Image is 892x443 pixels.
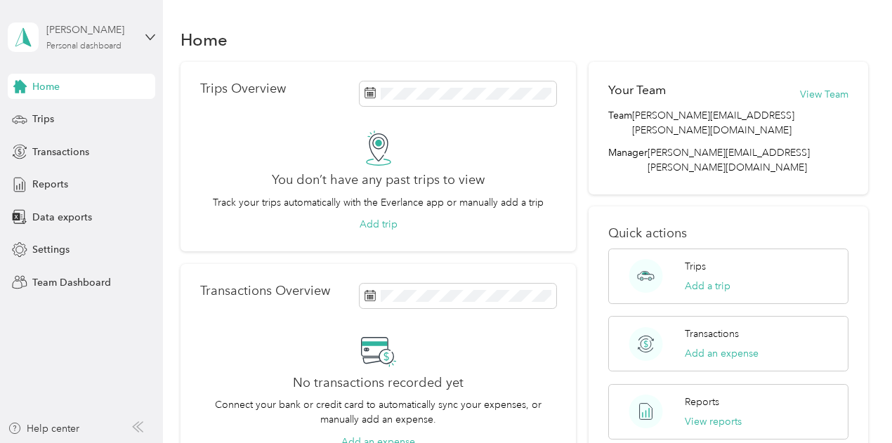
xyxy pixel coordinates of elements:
[32,112,54,126] span: Trips
[46,42,122,51] div: Personal dashboard
[8,421,79,436] button: Help center
[200,397,557,427] p: Connect your bank or credit card to automatically sync your expenses, or manually add an expense.
[685,395,719,409] p: Reports
[685,326,739,341] p: Transactions
[800,87,848,102] button: View Team
[608,108,632,138] span: Team
[632,108,848,138] span: [PERSON_NAME][EMAIL_ADDRESS][PERSON_NAME][DOMAIN_NAME]
[685,279,730,293] button: Add a trip
[648,147,810,173] span: [PERSON_NAME][EMAIL_ADDRESS][PERSON_NAME][DOMAIN_NAME]
[608,145,648,175] span: Manager
[608,226,848,241] p: Quick actions
[32,79,60,94] span: Home
[200,81,286,96] p: Trips Overview
[293,376,464,390] h2: No transactions recorded yet
[181,32,228,47] h1: Home
[272,173,485,187] h2: You don’t have any past trips to view
[813,364,892,443] iframe: Everlance-gr Chat Button Frame
[46,22,134,37] div: [PERSON_NAME]
[685,414,742,429] button: View reports
[213,195,544,210] p: Track your trips automatically with the Everlance app or manually add a trip
[200,284,330,298] p: Transactions Overview
[32,177,68,192] span: Reports
[32,145,89,159] span: Transactions
[608,81,666,99] h2: Your Team
[32,275,111,290] span: Team Dashboard
[32,210,92,225] span: Data exports
[685,259,706,274] p: Trips
[685,346,759,361] button: Add an expense
[360,217,398,232] button: Add trip
[32,242,70,257] span: Settings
